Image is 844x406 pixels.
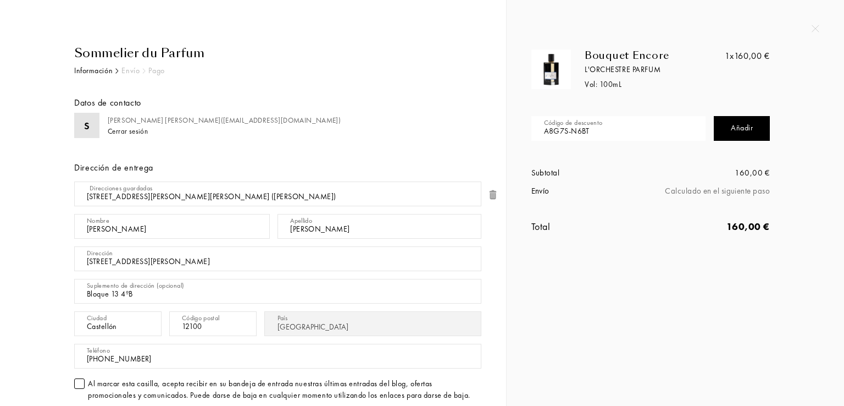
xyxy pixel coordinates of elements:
span: 1x [725,50,734,62]
div: Suplemento de dirección (opcional) [87,281,184,290]
div: Subtotal [531,167,651,179]
div: País [277,313,287,323]
img: arr_black.svg [115,68,119,74]
img: arr_grey.svg [142,68,146,74]
div: Al marcar esta casilla, acepta recibir en su bandeja de entrada nuestras últimas entradas del blo... [88,378,481,401]
div: Bouquet Encore [585,50,730,62]
div: Envío [121,65,140,76]
div: Vol: 100 mL [585,79,730,90]
div: Nombre [87,216,109,226]
div: Pago [148,65,164,76]
div: S [84,118,90,133]
div: Dirección [87,248,113,258]
div: Información [74,65,113,76]
div: 160,00 € [725,50,770,63]
div: Direcciones guardadas [90,183,153,193]
div: Cerrar sesión [108,125,148,136]
div: Datos de contacto [75,83,141,123]
div: Dirección de entrega [74,161,481,174]
div: Envío [531,185,651,197]
img: trash.png [487,189,498,200]
div: Sommelier du Parfum [74,44,481,62]
div: [PERSON_NAME] [PERSON_NAME] ( [EMAIL_ADDRESS][DOMAIN_NAME] ) [108,115,341,126]
div: Calculado en el siguiente paso [651,185,770,197]
img: quit_onboard.svg [812,25,819,32]
img: 5VCJF9K1RN.png [534,52,568,86]
div: L'Orchestre Parfum [585,64,730,75]
div: Teléfono [87,345,110,355]
div: Apellido [290,216,312,226]
div: Añadir [714,116,770,141]
div: 160,00 € [651,219,770,234]
div: Código de descuento [544,118,603,128]
div: 160,00 € [651,167,770,179]
div: Ciudad [87,313,107,323]
div: Código postal [182,313,220,323]
div: Total [531,219,651,234]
